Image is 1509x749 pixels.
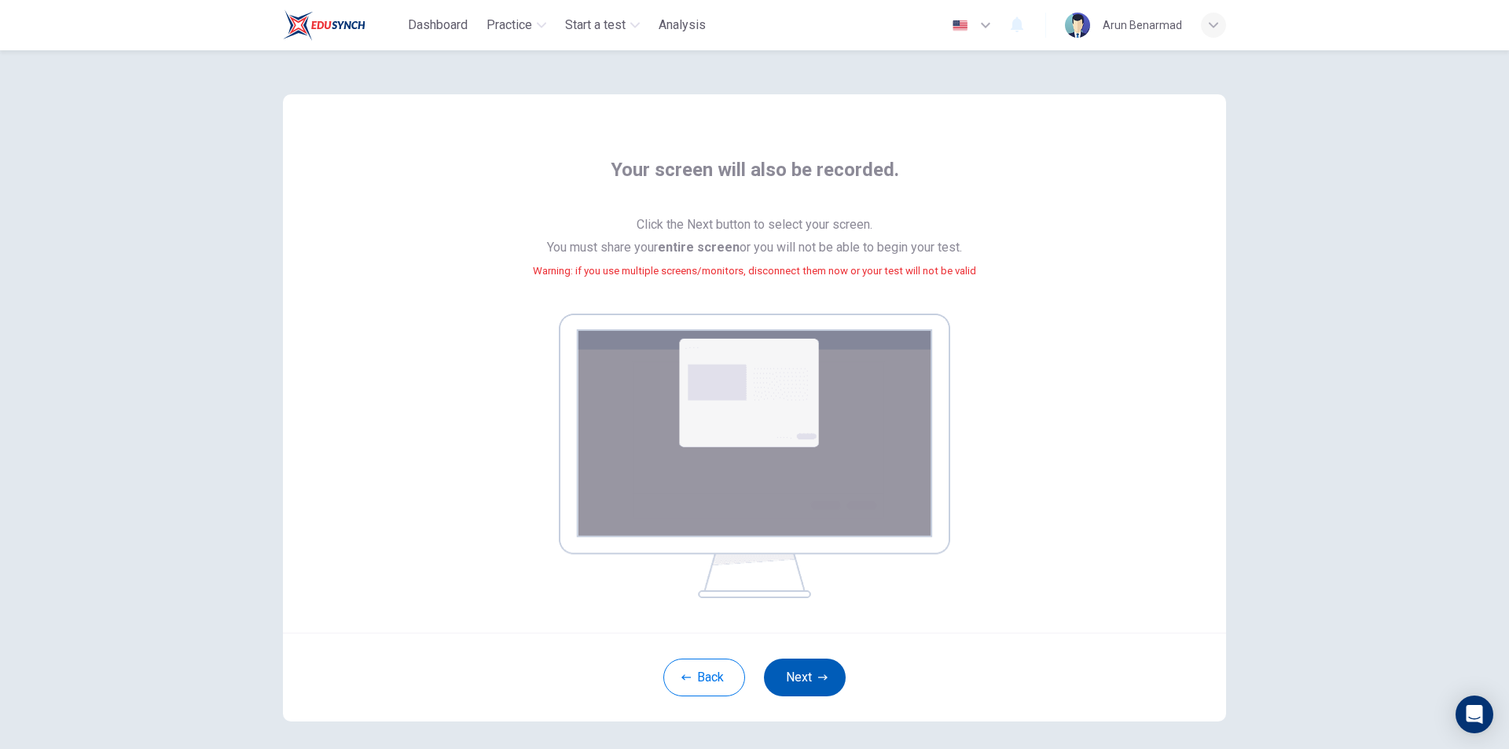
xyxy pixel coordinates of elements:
span: Practice [486,16,532,35]
img: screen share example [559,314,950,598]
button: Analysis [652,11,712,39]
small: Warning: if you use multiple screens/monitors, disconnect them now or your test will not be valid [533,265,976,277]
b: entire screen [658,240,740,255]
span: Start a test [565,16,626,35]
div: Open Intercom Messenger [1456,696,1493,733]
span: Dashboard [408,16,468,35]
img: Profile picture [1065,13,1090,38]
button: Practice [480,11,553,39]
a: Train Test logo [283,9,402,41]
button: Next [764,659,846,696]
button: Start a test [559,11,646,39]
span: Click the Next button to select your screen. You must share your or you will not be able to begin... [533,214,976,301]
span: Your screen will also be recorded. [611,157,899,201]
img: Train Test logo [283,9,365,41]
div: Arun Benarmad [1103,16,1182,35]
button: Back [663,659,745,696]
button: Dashboard [402,11,474,39]
img: en [950,20,970,31]
span: Analysis [659,16,706,35]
